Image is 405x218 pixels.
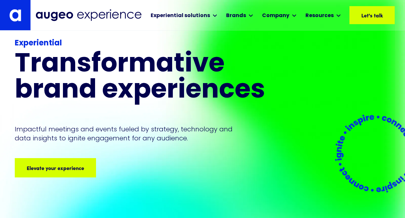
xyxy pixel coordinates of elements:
h1: Transformative brand experiences [15,52,292,104]
p: Impactful meetings and events fueled by strategy, technology and data insights to ignite engageme... [15,125,236,143]
a: Let's talk [349,6,395,24]
div: Resources [305,12,334,20]
img: Augeo's "a" monogram decorative logo in white. [9,9,22,22]
div: Brands [226,12,246,20]
img: Augeo Experience business unit full logo in midnight blue. [36,9,142,21]
div: Experiential [15,38,292,49]
div: Experiential solutions [151,12,210,20]
div: Company [262,12,289,20]
a: Elevate your experience [15,158,96,177]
